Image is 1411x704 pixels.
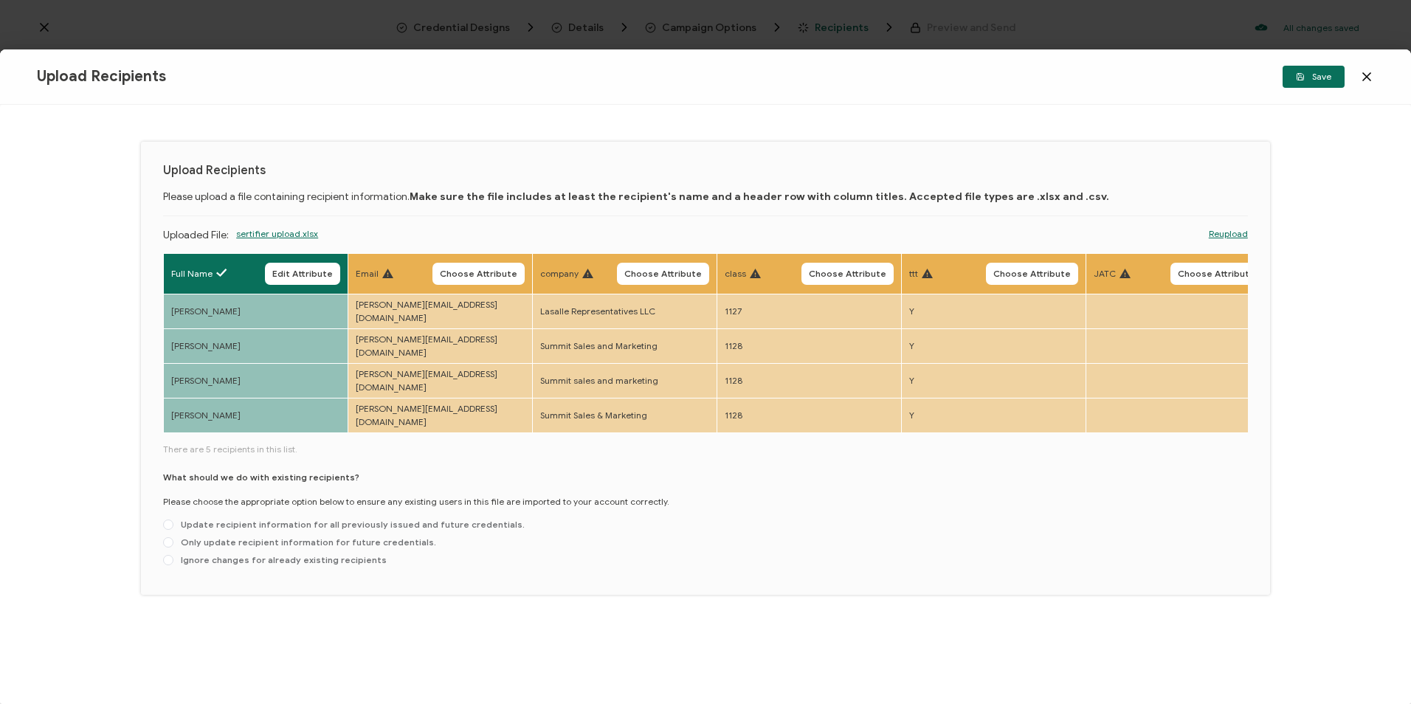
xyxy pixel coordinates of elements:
span: JATC [1094,267,1116,280]
span: Ignore changes for already existing recipients [173,554,387,565]
h1: Upload Recipients [163,164,1248,178]
td: Y [902,294,1086,328]
button: Choose Attribute [801,263,894,285]
span: Upload Recipients [37,67,166,86]
td: Y [902,363,1086,398]
span: Full Name [171,267,213,280]
td: [PERSON_NAME][EMAIL_ADDRESS][DOMAIN_NAME] [348,328,533,363]
iframe: Chat Widget [1337,633,1411,704]
button: Save [1283,66,1345,88]
td: [PERSON_NAME] [164,398,348,432]
td: [PERSON_NAME][EMAIL_ADDRESS][DOMAIN_NAME] [348,294,533,328]
button: Choose Attribute [1170,263,1263,285]
span: sertifier upload.xlsx [236,227,318,264]
span: Email [356,267,379,280]
span: Choose Attribute [440,269,517,278]
td: [PERSON_NAME][EMAIL_ADDRESS][DOMAIN_NAME] [348,363,533,398]
td: Lasalle Representatives LLC [533,294,717,328]
a: Reupload [1209,227,1248,241]
td: [PERSON_NAME] [164,294,348,328]
td: Y [902,398,1086,432]
button: Choose Attribute [986,263,1078,285]
span: There are 5 recipients in this list. [163,443,1248,456]
span: Only update recipient information for future credentials. [173,536,436,548]
span: ttt [909,267,918,280]
td: Summit sales and marketing [533,363,717,398]
td: 1128 [717,363,902,398]
button: Choose Attribute [617,263,709,285]
span: Choose Attribute [1178,269,1255,278]
span: Choose Attribute [809,269,886,278]
b: Make sure the file includes at least the recipient's name and a header row with column titles. Ac... [410,190,1109,203]
span: Update recipient information for all previously issued and future credentials. [173,519,525,530]
span: Edit Attribute [272,269,333,278]
span: Save [1296,72,1331,81]
td: 1127 [717,294,902,328]
span: class [725,267,746,280]
td: Summit Sales & Marketing [533,398,717,432]
button: Choose Attribute [432,263,525,285]
button: Edit Attribute [265,263,340,285]
p: Uploaded File: [163,227,229,246]
p: Please choose the appropriate option below to ensure any existing users in this file are imported... [163,495,669,508]
td: [PERSON_NAME][EMAIL_ADDRESS][DOMAIN_NAME] [348,398,533,432]
td: 1128 [717,398,902,432]
td: Y [902,328,1086,363]
p: What should we do with existing recipients? [163,471,359,484]
td: Summit Sales and Marketing [533,328,717,363]
span: company [540,267,579,280]
p: Please upload a file containing recipient information. [163,189,1248,204]
td: 1128 [717,328,902,363]
span: Choose Attribute [993,269,1071,278]
td: [PERSON_NAME] [164,363,348,398]
span: Choose Attribute [624,269,702,278]
td: [PERSON_NAME] [164,328,348,363]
